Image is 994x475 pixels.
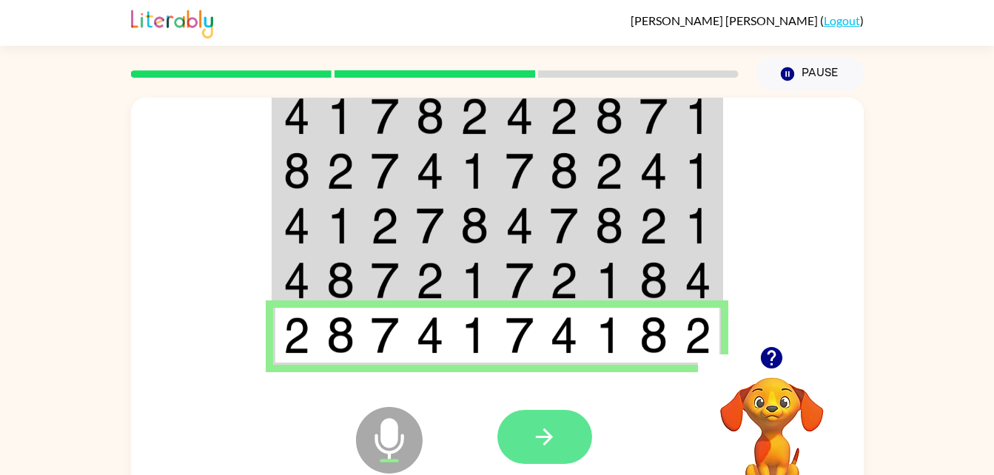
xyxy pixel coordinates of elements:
[639,98,668,135] img: 7
[326,207,355,244] img: 1
[506,207,534,244] img: 4
[595,317,623,354] img: 1
[283,98,310,135] img: 4
[824,13,860,27] a: Logout
[595,98,623,135] img: 8
[550,207,578,244] img: 7
[326,317,355,354] img: 8
[685,152,711,189] img: 1
[416,317,444,354] img: 4
[595,207,623,244] img: 8
[371,317,399,354] img: 7
[506,98,534,135] img: 4
[371,152,399,189] img: 7
[371,98,399,135] img: 7
[756,57,864,91] button: Pause
[326,98,355,135] img: 1
[639,317,668,354] img: 8
[460,98,488,135] img: 2
[506,152,534,189] img: 7
[595,262,623,299] img: 1
[631,13,820,27] span: [PERSON_NAME] [PERSON_NAME]
[326,152,355,189] img: 2
[685,262,711,299] img: 4
[685,98,711,135] img: 1
[550,262,578,299] img: 2
[283,152,310,189] img: 8
[460,262,488,299] img: 1
[595,152,623,189] img: 2
[416,262,444,299] img: 2
[550,317,578,354] img: 4
[460,152,488,189] img: 1
[631,13,864,27] div: ( )
[639,152,668,189] img: 4
[550,98,578,135] img: 2
[506,317,534,354] img: 7
[326,262,355,299] img: 8
[131,6,213,38] img: Literably
[283,207,310,244] img: 4
[460,317,488,354] img: 1
[283,262,310,299] img: 4
[506,262,534,299] img: 7
[460,207,488,244] img: 8
[416,152,444,189] img: 4
[416,98,444,135] img: 8
[639,262,668,299] img: 8
[416,207,444,244] img: 7
[550,152,578,189] img: 8
[685,317,711,354] img: 2
[639,207,668,244] img: 2
[371,207,399,244] img: 2
[283,317,310,354] img: 2
[371,262,399,299] img: 7
[685,207,711,244] img: 1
